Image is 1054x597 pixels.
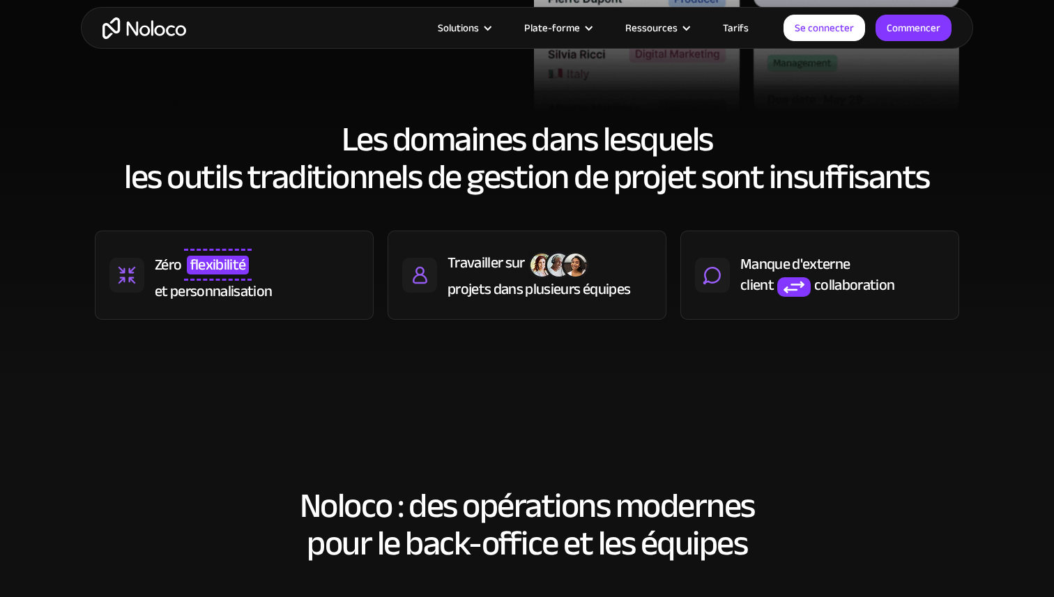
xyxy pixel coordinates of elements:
font: Commencer [887,18,940,38]
font: Noloco : des opérations modernes [300,473,755,538]
font: Solutions [438,18,479,38]
font: et personnalisation [155,277,272,306]
font: flexibilité [190,250,246,279]
font: Les domaines dans lesquels [342,107,713,172]
font: pour le back-office et les équipes [307,511,747,576]
font: Plate-forme [524,18,580,38]
font: projets dans plusieurs équipes [448,274,630,304]
a: Commencer [876,15,952,41]
font: Tarifs [723,18,749,38]
div: Plate-forme [507,19,608,37]
font: collaboration [814,270,894,300]
font: Zéro [155,250,181,279]
a: Se connecter [784,15,865,41]
font: Se connecter [795,18,854,38]
font: les outils traditionnels de gestion de projet sont insuffisants [124,144,930,210]
div: Solutions [420,19,507,37]
font: Travailler sur [448,248,525,277]
a: Tarifs [705,19,766,37]
font: Ressources [625,18,678,38]
font: Manque d'externe [740,249,850,279]
font: client [740,270,774,300]
a: maison [102,17,186,39]
div: Ressources [608,19,705,37]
